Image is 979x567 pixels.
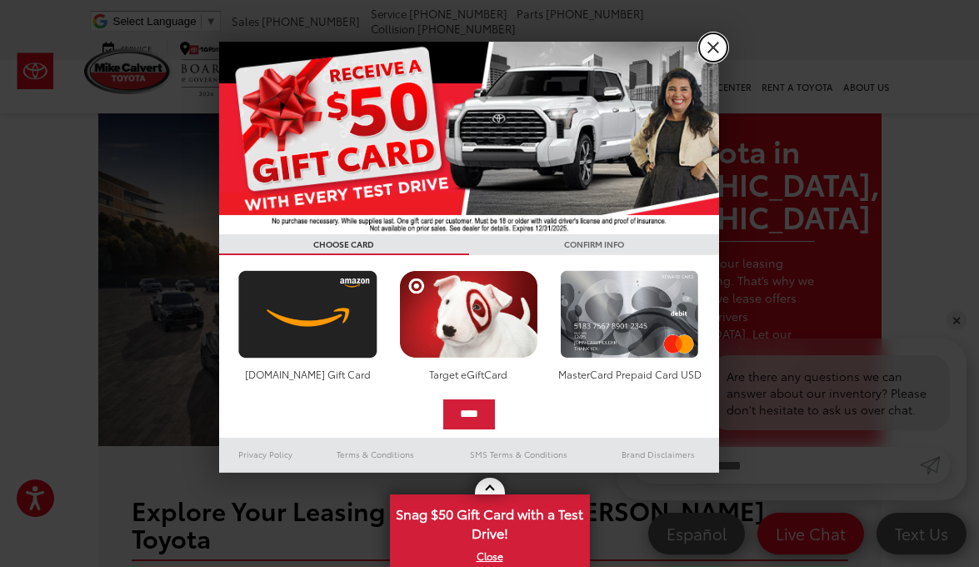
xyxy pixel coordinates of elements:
[395,367,542,381] div: Target eGiftCard
[219,42,719,234] img: 55838_top_625864.jpg
[234,270,382,359] img: amazoncard.png
[219,234,469,255] h3: CHOOSE CARD
[392,496,588,547] span: Snag $50 Gift Card with a Test Drive!
[312,444,439,464] a: Terms & Conditions
[395,270,542,359] img: targetcard.png
[440,444,597,464] a: SMS Terms & Conditions
[234,367,382,381] div: [DOMAIN_NAME] Gift Card
[556,367,703,381] div: MasterCard Prepaid Card USD
[219,444,312,464] a: Privacy Policy
[597,444,719,464] a: Brand Disclaimers
[556,270,703,359] img: mastercard.png
[469,234,719,255] h3: CONFIRM INFO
